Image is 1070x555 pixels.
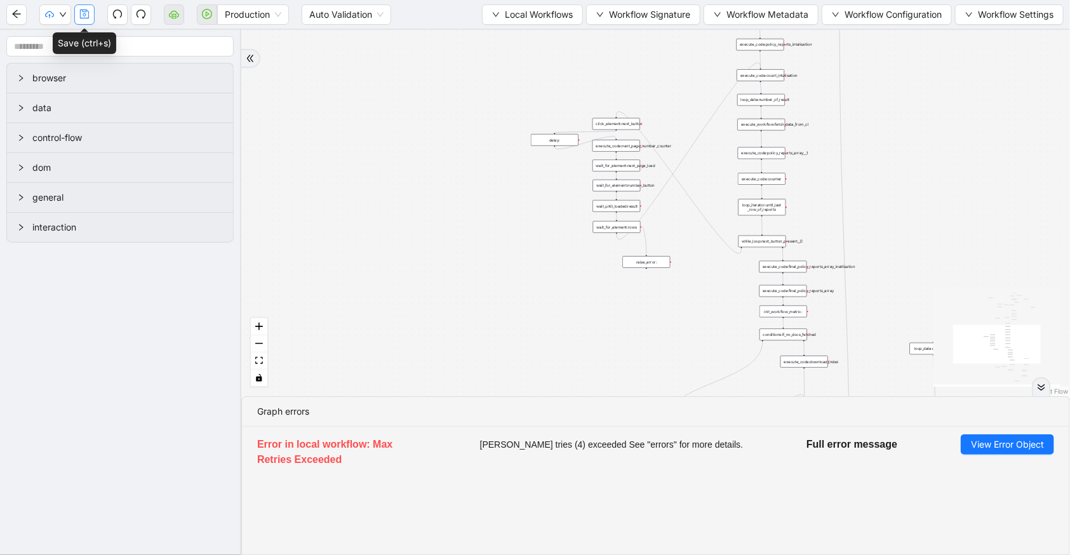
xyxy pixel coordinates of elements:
span: right [17,224,25,231]
div: wait_until_loaded:result [592,200,640,212]
div: control-flow [7,123,233,152]
g: Edge from delay: to execute_code:next_page_number_counter [555,137,617,149]
span: double-right [1037,383,1046,392]
div: execute_code:policy_reports_intalisation [737,39,784,51]
div: execute_code:count_intalisation [737,69,784,81]
span: cloud-upload [45,10,54,19]
div: execute_code:policy_reports_array__1 [738,147,786,159]
span: double-right [246,54,255,63]
span: right [17,164,25,171]
a: React Flow attribution [1035,387,1068,395]
div: Graph errors [257,405,1054,418]
h5: Error in local workflow: Max Retries Exceeded [257,437,417,467]
div: general [7,183,233,212]
div: click_element:next_button [592,118,640,130]
g: Edge from click_element:next_button to delay: [555,131,617,133]
span: arrow-left [11,9,22,19]
g: Edge from execute_code:policy_reports_intalisation to execute_code:count_intalisation [760,51,761,68]
button: downWorkflow Signature [586,4,700,25]
button: redo [131,4,151,25]
div: wait_for_element:rows [593,221,641,233]
div: raise_error:plus-circle [623,256,671,268]
div: data [7,93,233,123]
span: control-flow [32,131,223,145]
button: downWorkflow Configuration [822,4,952,25]
div: init_workflow_metric: [759,305,807,317]
span: right [17,134,25,142]
div: execute_workflow:fetch_data_from_cl [738,119,786,131]
span: right [17,104,25,112]
div: loop_data:number_of_result [737,94,785,106]
div: execute_code:final_policy_reports_array [759,285,807,297]
div: while_loop:next_button_present__0 [739,236,786,248]
g: Edge from execute_workflow:fetch_last_run_date_from_google_sheet to execute_code:policy_reports_i... [760,23,761,37]
button: downWorkflow Settings [955,4,1064,25]
span: browser [32,71,223,85]
div: Save (ctrl+s) [53,32,116,54]
div: execute_code:counter [738,173,786,185]
div: execute_code:final_policy_reports_array_inatlisation [759,261,807,273]
div: delay: [531,134,578,146]
span: down [965,11,973,18]
g: Edge from while_loop:next_button_present__0 to click_element:next_button [617,112,742,253]
span: interaction [32,220,223,234]
g: Edge from conditions:if_no_docs_fetched to update_workflow_metric: [664,342,763,424]
span: down [59,11,67,18]
div: loop_iterator:until_last _row_of_reports [739,199,786,215]
span: Auto Validation [309,5,384,24]
g: Edge from wait_for_element:rows to raise_error: [642,227,646,255]
div: execute_code:download_index [780,356,828,368]
div: execute_code:next_page_number_counter [592,140,640,152]
span: down [832,11,839,18]
div: dom [7,153,233,182]
span: Workflow Configuration [845,8,942,22]
div: raise_error: [623,256,671,268]
div: browser [7,64,233,93]
span: Production [225,5,281,24]
span: Workflow Signature [609,8,690,22]
span: Local Workflows [505,8,573,22]
span: plus-circle [643,272,651,281]
div: interaction [7,213,233,242]
div: wait_for_element:next_page_load [592,160,640,172]
div: conditions:if_no_docs_fetched [759,329,807,341]
span: undo [112,9,123,19]
g: Edge from wait_for_element:rows to execute_code:count_intalisation [617,63,761,239]
div: loop_data:credentials [910,343,958,355]
span: View Error Object [971,438,1044,451]
div: wait_for_element:number_button [593,180,641,192]
span: save [79,9,90,19]
span: down [596,11,604,18]
button: View Error Object [961,434,1054,455]
button: undo [107,4,128,25]
span: down [714,11,721,18]
span: redo [136,9,146,19]
button: downWorkflow Metadata [704,4,819,25]
g: Edge from execute_code:count_intalisation to loop_data:number_of_result [761,82,761,93]
button: fit view [251,352,267,370]
button: toggle interactivity [251,370,267,387]
button: cloud-uploaddown [39,4,71,25]
span: Workflow Metadata [726,8,808,22]
span: down [492,11,500,18]
button: downLocal Workflows [482,4,583,25]
span: data [32,101,223,115]
span: [PERSON_NAME] tries (4) exceeded See "errors" for more details. [480,438,744,451]
h5: Full error message [806,437,897,452]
